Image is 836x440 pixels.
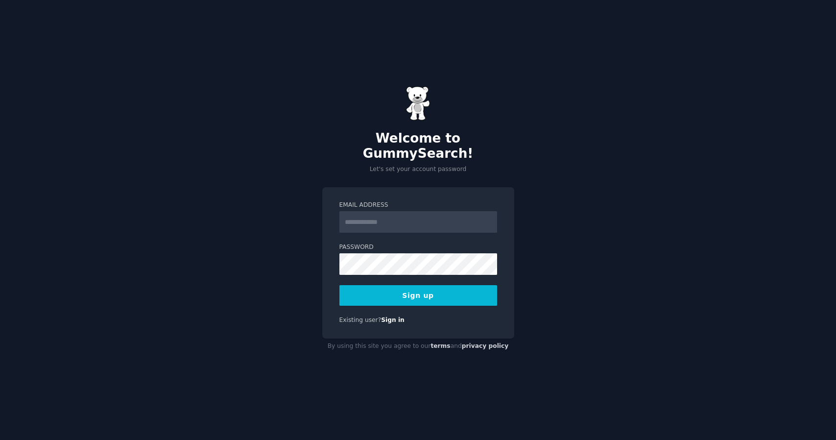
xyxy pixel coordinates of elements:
[339,285,497,306] button: Sign up
[381,317,405,323] a: Sign in
[339,243,497,252] label: Password
[322,165,514,174] p: Let's set your account password
[406,86,430,121] img: Gummy Bear
[322,131,514,162] h2: Welcome to GummySearch!
[322,339,514,354] div: By using this site you agree to our and
[430,342,450,349] a: terms
[462,342,509,349] a: privacy policy
[339,201,497,210] label: Email Address
[339,317,382,323] span: Existing user?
